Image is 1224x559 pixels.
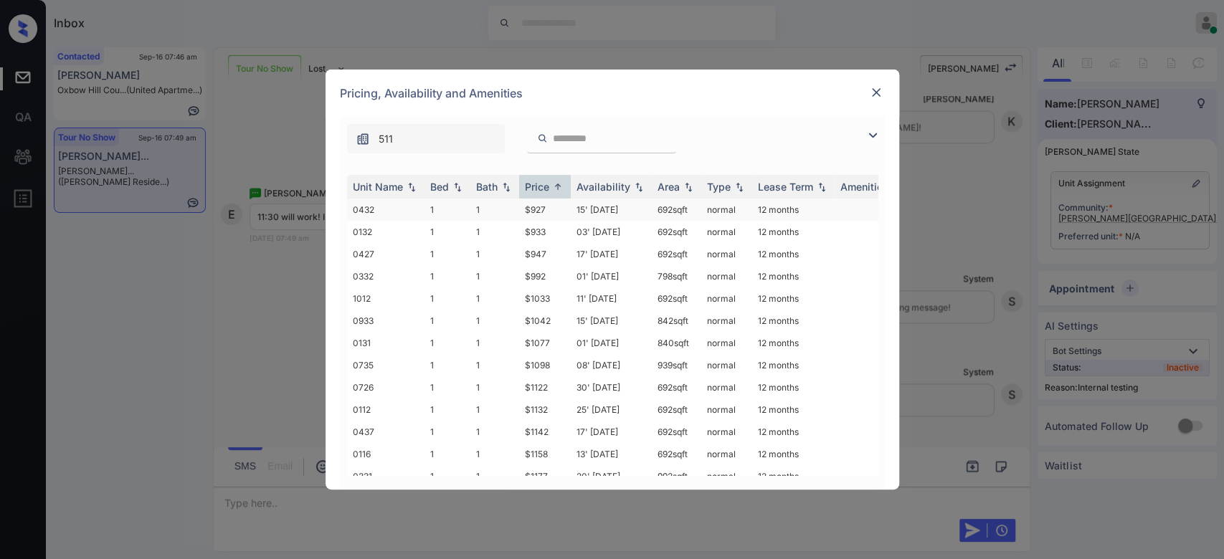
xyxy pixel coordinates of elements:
td: $933 [519,221,571,243]
td: 12 months [752,199,835,221]
td: $1132 [519,398,571,421]
td: $1098 [519,354,571,376]
td: 1 [470,265,519,287]
td: 01' [DATE] [571,332,652,354]
td: 939 sqft [652,354,701,376]
td: 1 [424,310,470,332]
td: 692 sqft [652,243,701,265]
td: 12 months [752,243,835,265]
td: 12 months [752,376,835,398]
td: 01' [DATE] [571,265,652,287]
td: normal [701,243,752,265]
img: icon-zuma [356,132,370,146]
td: 1 [424,199,470,221]
img: icon-zuma [537,132,548,145]
span: 511 [379,131,393,147]
td: 12 months [752,443,835,465]
img: sorting [551,181,565,192]
td: normal [701,398,752,421]
td: 1 [424,221,470,243]
td: 1 [424,265,470,287]
td: normal [701,421,752,443]
div: Pricing, Availability and Amenities [326,70,899,117]
img: sorting [450,182,465,192]
img: sorting [681,182,696,192]
td: 692 sqft [652,421,701,443]
td: $1077 [519,332,571,354]
td: 17' [DATE] [571,421,652,443]
img: icon-zuma [864,127,881,144]
td: 17' [DATE] [571,243,652,265]
td: 1 [470,332,519,354]
td: 1 [424,332,470,354]
td: 0112 [347,398,424,421]
img: sorting [404,182,419,192]
td: 1 [424,376,470,398]
div: Type [707,181,731,193]
td: normal [701,265,752,287]
td: 08' [DATE] [571,354,652,376]
div: Bed [430,181,449,193]
td: 1 [470,243,519,265]
td: 0735 [347,354,424,376]
td: 0726 [347,376,424,398]
td: normal [701,376,752,398]
td: 11' [DATE] [571,287,652,310]
td: 692 sqft [652,398,701,421]
td: normal [701,354,752,376]
td: 692 sqft [652,287,701,310]
td: 798 sqft [652,265,701,287]
img: sorting [732,182,746,192]
td: 15' [DATE] [571,199,652,221]
td: normal [701,287,752,310]
td: normal [701,310,752,332]
td: $1142 [519,421,571,443]
td: 0432 [347,199,424,221]
img: close [869,85,883,100]
td: 1 [470,465,519,487]
td: $1033 [519,287,571,310]
td: 0116 [347,443,424,465]
td: 12 months [752,265,835,287]
div: Availability [577,181,630,193]
td: 1 [470,221,519,243]
td: 15' [DATE] [571,310,652,332]
td: 13' [DATE] [571,443,652,465]
td: 12 months [752,310,835,332]
td: $992 [519,265,571,287]
td: normal [701,221,752,243]
td: 0331 [347,465,424,487]
td: 20' [DATE] [571,465,652,487]
td: 1 [424,443,470,465]
td: 692 sqft [652,221,701,243]
div: Unit Name [353,181,403,193]
td: $1177 [519,465,571,487]
td: $1158 [519,443,571,465]
td: normal [701,332,752,354]
td: 1 [424,354,470,376]
td: 1 [470,376,519,398]
img: sorting [499,182,513,192]
td: 25' [DATE] [571,398,652,421]
td: 30' [DATE] [571,376,652,398]
td: 1 [424,421,470,443]
td: 1 [424,398,470,421]
td: 0437 [347,421,424,443]
td: 0933 [347,310,424,332]
td: normal [701,443,752,465]
td: 692 sqft [652,443,701,465]
img: sorting [632,182,646,192]
td: 1 [424,287,470,310]
td: 12 months [752,398,835,421]
td: normal [701,199,752,221]
td: 12 months [752,354,835,376]
td: 1 [424,465,470,487]
td: 0131 [347,332,424,354]
td: 12 months [752,221,835,243]
td: 1 [470,287,519,310]
td: 1012 [347,287,424,310]
td: 0132 [347,221,424,243]
td: 692 sqft [652,376,701,398]
td: 1 [424,243,470,265]
td: 1 [470,310,519,332]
